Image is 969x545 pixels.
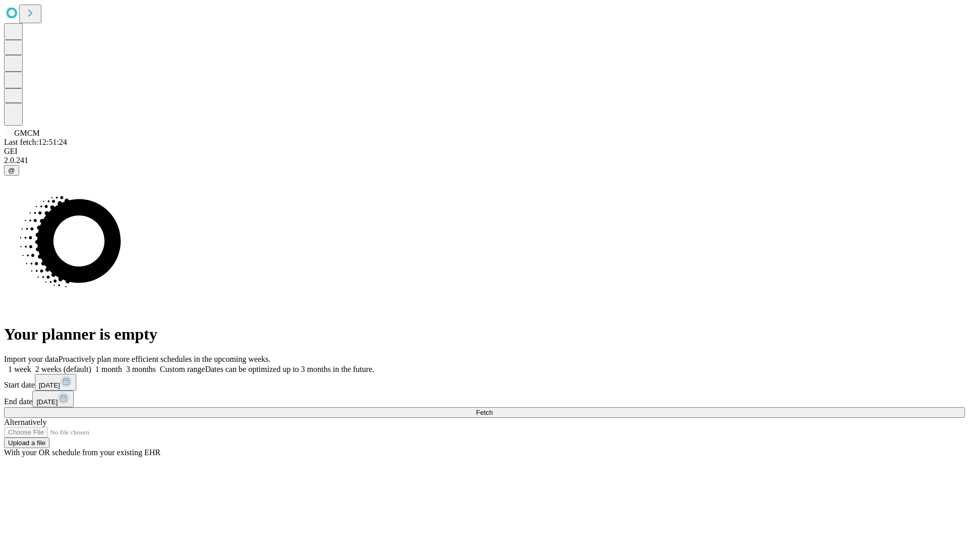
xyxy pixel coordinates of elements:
[4,138,67,146] span: Last fetch: 12:51:24
[39,381,60,389] span: [DATE]
[4,438,49,448] button: Upload a file
[126,365,156,373] span: 3 months
[4,374,965,391] div: Start date
[476,409,493,416] span: Fetch
[4,156,965,165] div: 2.0.241
[4,325,965,344] h1: Your planner is empty
[4,418,46,426] span: Alternatively
[205,365,374,373] span: Dates can be optimized up to 3 months in the future.
[59,355,271,363] span: Proactively plan more efficient schedules in the upcoming weeks.
[35,374,76,391] button: [DATE]
[32,391,74,407] button: [DATE]
[8,167,15,174] span: @
[4,165,19,176] button: @
[14,129,40,137] span: GMCM
[35,365,91,373] span: 2 weeks (default)
[4,355,59,363] span: Import your data
[4,407,965,418] button: Fetch
[8,365,31,373] span: 1 week
[4,147,965,156] div: GEI
[95,365,122,373] span: 1 month
[160,365,205,373] span: Custom range
[4,448,160,457] span: With your OR schedule from your existing EHR
[4,391,965,407] div: End date
[36,398,58,406] span: [DATE]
